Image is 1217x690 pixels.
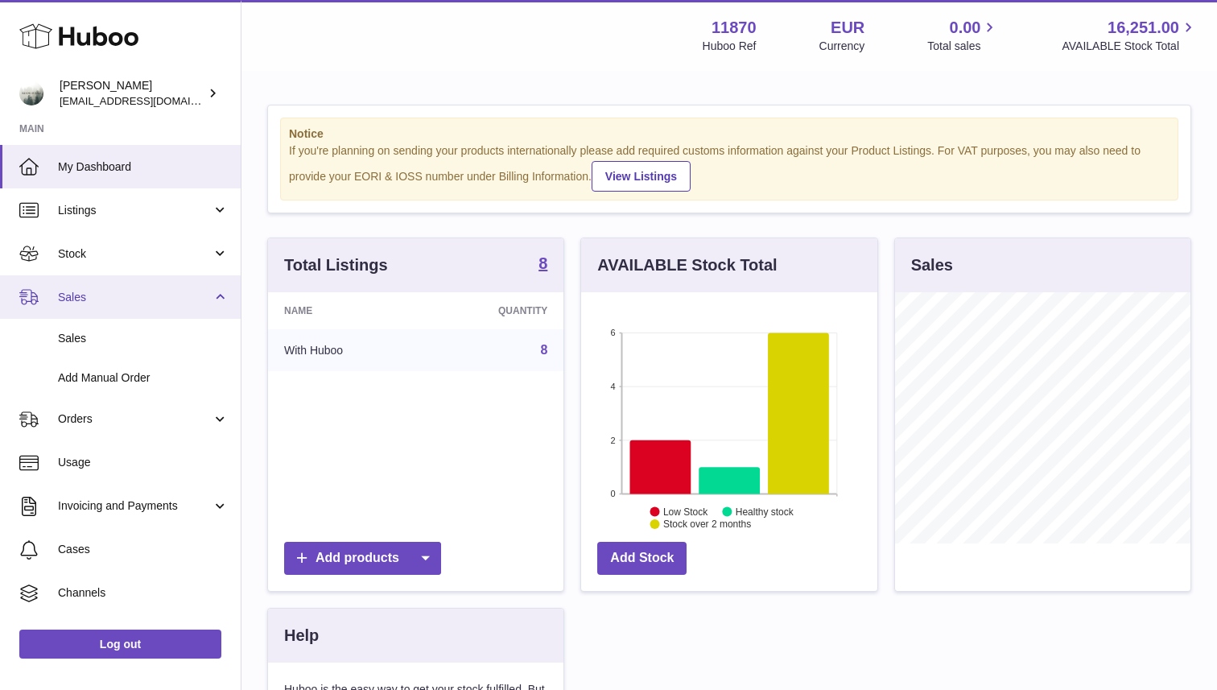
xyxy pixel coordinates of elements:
[58,585,229,601] span: Channels
[611,435,616,444] text: 2
[1062,17,1198,54] a: 16,251.00 AVAILABLE Stock Total
[268,329,424,371] td: With Huboo
[424,292,564,329] th: Quantity
[538,255,547,271] strong: 8
[927,39,999,54] span: Total sales
[927,17,999,54] a: 0.00 Total sales
[538,255,547,275] a: 8
[58,370,229,386] span: Add Manual Order
[611,489,616,498] text: 0
[592,161,691,192] a: View Listings
[284,542,441,575] a: Add products
[1108,17,1179,39] span: 16,251.00
[911,254,953,276] h3: Sales
[60,94,237,107] span: [EMAIL_ADDRESS][DOMAIN_NAME]
[831,17,864,39] strong: EUR
[60,78,204,109] div: [PERSON_NAME]
[540,343,547,357] a: 8
[58,498,212,514] span: Invoicing and Payments
[58,203,212,218] span: Listings
[611,382,616,391] text: 4
[819,39,865,54] div: Currency
[597,542,687,575] a: Add Stock
[289,126,1170,142] strong: Notice
[19,630,221,659] a: Log out
[58,542,229,557] span: Cases
[1062,39,1198,54] span: AVAILABLE Stock Total
[712,17,757,39] strong: 11870
[289,143,1170,192] div: If you're planning on sending your products internationally please add required customs informati...
[611,328,616,337] text: 6
[736,506,794,517] text: Healthy stock
[268,292,424,329] th: Name
[58,290,212,305] span: Sales
[950,17,981,39] span: 0.00
[284,254,388,276] h3: Total Listings
[663,506,708,517] text: Low Stock
[58,331,229,346] span: Sales
[58,411,212,427] span: Orders
[597,254,777,276] h3: AVAILABLE Stock Total
[19,81,43,105] img: info@ecombrandbuilders.com
[703,39,757,54] div: Huboo Ref
[284,625,319,647] h3: Help
[58,159,229,175] span: My Dashboard
[58,455,229,470] span: Usage
[58,246,212,262] span: Stock
[663,519,751,530] text: Stock over 2 months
